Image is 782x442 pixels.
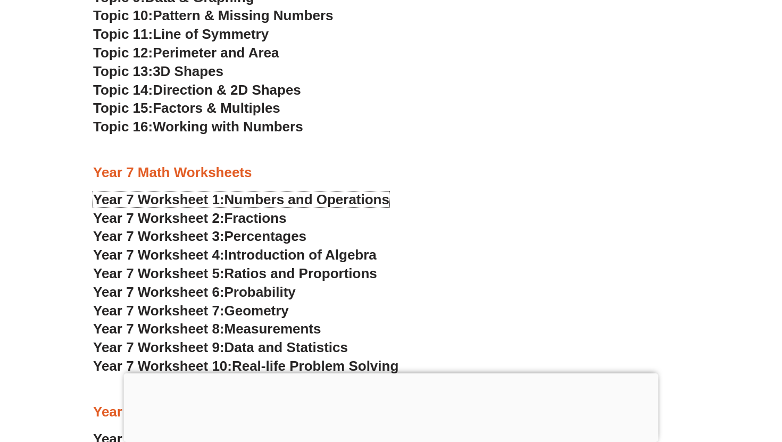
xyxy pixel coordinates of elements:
[93,191,224,207] span: Year 7 Worksheet 1:
[93,321,224,337] span: Year 7 Worksheet 8:
[93,7,333,23] a: Topic 10:Pattern & Missing Numbers
[224,210,287,226] span: Fractions
[153,26,269,42] span: Line of Symmetry
[153,100,280,116] span: Factors & Multiples
[93,228,224,244] span: Year 7 Worksheet 3:
[93,119,303,135] a: Topic 16:Working with Numbers
[93,228,306,244] a: Year 7 Worksheet 3:Percentages
[224,303,289,319] span: Geometry
[224,191,389,207] span: Numbers and Operations
[600,322,782,442] iframe: Chat Widget
[93,358,232,374] span: Year 7 Worksheet 10:
[93,63,223,79] a: Topic 13:3D Shapes
[224,228,307,244] span: Percentages
[93,403,689,421] h3: Year 8 Math Worksheet
[93,210,224,226] span: Year 7 Worksheet 2:
[93,265,377,281] a: Year 7 Worksheet 5:Ratios and Proportions
[153,119,303,135] span: Working with Numbers
[153,7,333,23] span: Pattern & Missing Numbers
[153,63,223,79] span: 3D Shapes
[153,82,301,98] span: Direction & 2D Shapes
[93,303,289,319] a: Year 7 Worksheet 7:Geometry
[232,358,398,374] span: Real-life Problem Solving
[224,321,321,337] span: Measurements
[124,373,659,439] iframe: Advertisement
[93,26,269,42] a: Topic 11:Line of Symmetry
[93,7,153,23] span: Topic 10:
[93,339,224,355] span: Year 7 Worksheet 9:
[93,339,348,355] a: Year 7 Worksheet 9:Data and Statistics
[93,82,153,98] span: Topic 14:
[93,284,224,300] span: Year 7 Worksheet 6:
[224,247,377,263] span: Introduction of Algebra
[93,265,224,281] span: Year 7 Worksheet 5:
[93,303,224,319] span: Year 7 Worksheet 7:
[93,191,389,207] a: Year 7 Worksheet 1:Numbers and Operations
[93,100,153,116] span: Topic 15:
[93,210,286,226] a: Year 7 Worksheet 2:Fractions
[93,45,279,61] a: Topic 12:Perimeter and Area
[93,63,153,79] span: Topic 13:
[224,284,296,300] span: Probability
[93,100,280,116] a: Topic 15:Factors & Multiples
[93,284,296,300] a: Year 7 Worksheet 6:Probability
[224,339,348,355] span: Data and Statistics
[93,82,301,98] a: Topic 14:Direction & 2D Shapes
[93,247,377,263] a: Year 7 Worksheet 4:Introduction of Algebra
[224,265,377,281] span: Ratios and Proportions
[93,358,398,374] a: Year 7 Worksheet 10:Real-life Problem Solving
[153,45,279,61] span: Perimeter and Area
[93,26,153,42] span: Topic 11:
[93,45,153,61] span: Topic 12:
[93,247,224,263] span: Year 7 Worksheet 4:
[93,119,153,135] span: Topic 16:
[93,164,689,182] h3: Year 7 Math Worksheets
[93,321,321,337] a: Year 7 Worksheet 8:Measurements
